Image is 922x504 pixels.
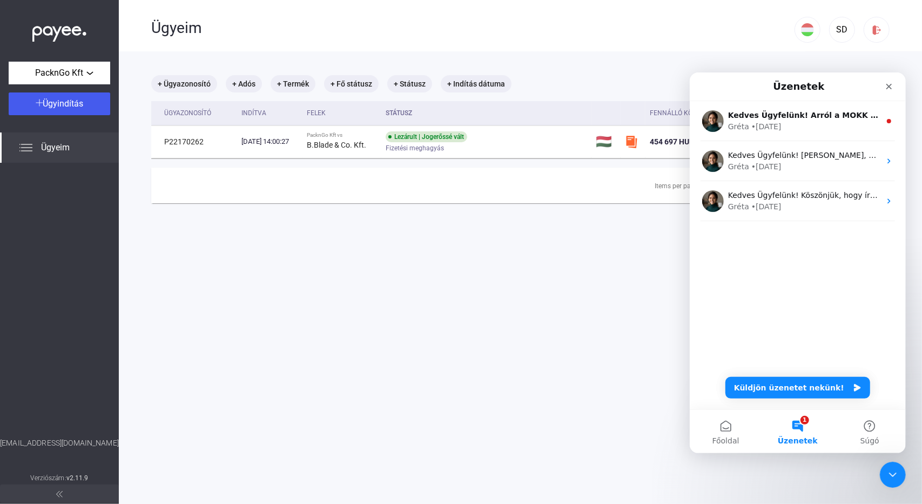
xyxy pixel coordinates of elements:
[381,101,591,125] th: Státusz
[307,107,377,120] div: Felek
[62,129,92,140] div: • [DATE]
[171,364,190,372] span: Súgó
[829,17,855,43] button: SD
[144,337,216,381] button: Súgó
[12,78,34,100] img: Profile image for Gréta
[690,72,906,453] iframe: Intercom live chat
[62,49,92,60] div: • [DATE]
[795,17,820,43] button: HU
[226,75,262,92] mat-chip: + Adós
[307,132,377,138] div: PacknGo Kft vs
[72,337,144,381] button: Üzenetek
[38,89,59,100] div: Gréta
[591,125,620,158] td: 🇭🇺
[151,19,795,37] div: Ügyeim
[41,141,70,154] span: Ügyeim
[625,135,638,148] img: szamlazzhu-mini
[9,92,110,115] button: Ügyindítás
[43,98,84,109] span: Ügyindítás
[241,107,266,120] div: Indítva
[38,49,59,60] div: Gréta
[441,75,512,92] mat-chip: + Indítás dátuma
[864,17,890,43] button: logout-red
[62,89,92,100] div: • [DATE]
[36,99,43,107] img: plus-white.svg
[66,474,89,482] strong: v2.11.9
[23,364,50,372] span: Főoldal
[38,118,454,127] span: Kedves Ügyfelünk! Köszönjük, hogy írt nekünk. Utána nézek az ügynek és hamarosan jelentkezek a vá...
[164,107,233,120] div: Ügyazonosító
[833,23,851,36] div: SD
[19,141,32,154] img: list.svg
[32,20,86,42] img: white-payee-white-dot.svg
[151,75,217,92] mat-chip: + Ügyazonosító
[650,107,743,120] div: Fennálló követelés
[655,180,699,193] div: Items per page:
[307,107,326,120] div: Felek
[871,24,883,36] img: logout-red
[880,462,906,488] iframe: Intercom live chat
[386,142,444,155] span: Fizetési meghagyás
[151,125,237,158] td: P22170262
[12,118,34,140] img: Profile image for Gréta
[386,131,467,142] div: Lezárult | Jogerőssé vált
[650,107,719,120] div: Fennálló követelés
[36,304,180,326] button: Küldjön üzenetet nekünk!
[324,75,379,92] mat-chip: + Fő státusz
[271,75,315,92] mat-chip: + Termék
[38,38,672,47] span: Kedves Ügyfelünk! Arról a MOKK küldi meg a számlát. A P22170262 ügyben már korábban fel is töltöt...
[88,364,128,372] span: Üzenetek
[164,107,211,120] div: Ügyazonosító
[241,136,298,147] div: [DATE] 14:00:27
[387,75,432,92] mat-chip: + Státusz
[241,107,298,120] div: Indítva
[36,67,84,79] span: PacknGo Kft
[56,491,63,498] img: arrow-double-left-grey.svg
[38,129,59,140] div: Gréta
[9,62,110,84] button: PacknGo Kft
[307,141,366,149] strong: B.Blade & Co. Kft.
[38,78,481,87] span: Kedves Ügyfelünk! [PERSON_NAME], annyi teendő van ebben az esetben, hogy a felületen rögzíteni ke...
[801,23,814,36] img: HU
[650,137,694,146] span: 454 697 HUF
